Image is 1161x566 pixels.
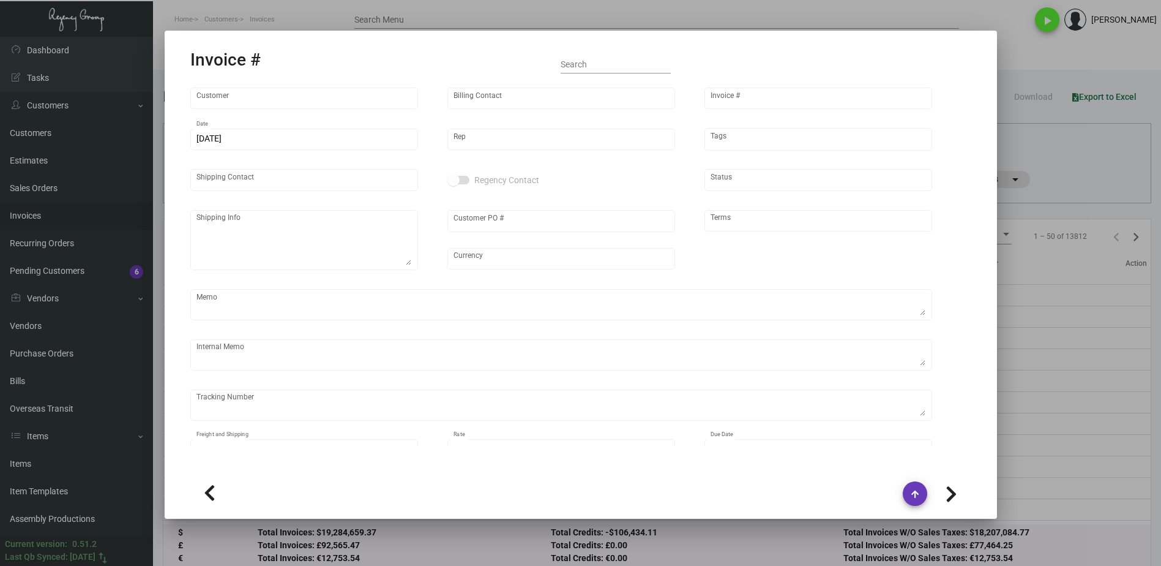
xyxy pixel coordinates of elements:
div: Last Qb Synced: [DATE] [5,551,95,564]
span: Regency Contact [474,173,539,187]
div: Current version: [5,538,67,551]
h2: Invoice # [190,50,261,70]
div: 0.51.2 [72,538,97,551]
